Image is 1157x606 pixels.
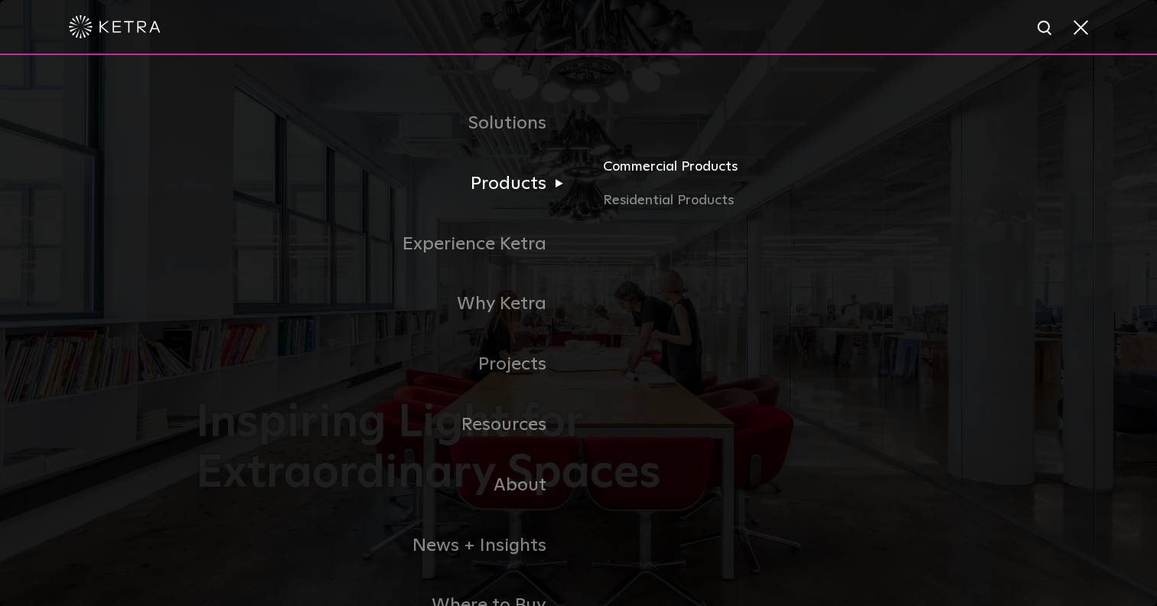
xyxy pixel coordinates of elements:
[603,190,961,212] a: Residential Products
[196,154,578,214] a: Products
[196,274,578,334] a: Why Ketra
[196,516,578,576] a: News + Insights
[1036,19,1055,38] img: search icon
[603,156,961,190] a: Commercial Products
[196,334,578,395] a: Projects
[69,15,161,38] img: ketra-logo-2019-white
[196,93,578,154] a: Solutions
[196,455,578,516] a: About
[196,214,578,275] a: Experience Ketra
[196,395,578,455] a: Resources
